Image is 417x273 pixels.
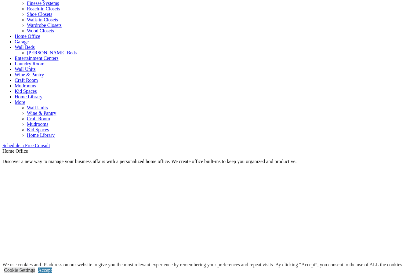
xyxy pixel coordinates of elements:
a: Craft Room [15,78,38,83]
div: We use cookies and IP address on our website to give you the most relevant experience by remember... [2,262,403,268]
a: Walk-in Closets [27,17,58,22]
a: More menu text will display only on big screen [15,100,25,105]
a: Wardrobe Closets [27,23,62,28]
a: Home Library [27,133,55,138]
a: Kid Spaces [27,127,49,132]
a: Finesse Systems [27,1,59,6]
a: Mudrooms [15,83,36,88]
a: Mudrooms [27,122,48,127]
a: Laundry Room [15,61,44,66]
a: Entertainment Centers [15,56,59,61]
a: Wall Beds [15,45,35,50]
span: Home Office [2,148,28,154]
a: Wood Closets [27,28,54,33]
a: Schedule a Free Consult (opens a dropdown menu) [2,143,50,148]
a: Wall Units [27,105,48,110]
a: Kid Spaces [15,89,37,94]
a: Reach-in Closets [27,6,60,11]
a: Wall Units [15,67,35,72]
a: Wine & Pantry [27,111,56,116]
a: Craft Room [27,116,50,121]
a: Shoe Closets [27,12,52,17]
a: Home Office [15,34,40,39]
a: Wine & Pantry [15,72,44,77]
p: Discover a new way to manage your business affairs with a personalized home office. We create off... [2,159,415,164]
a: Home Library [15,94,42,99]
a: Garage [15,39,29,44]
a: Accept [38,268,52,273]
a: [PERSON_NAME] Beds [27,50,77,55]
a: Cookie Settings [4,268,35,273]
